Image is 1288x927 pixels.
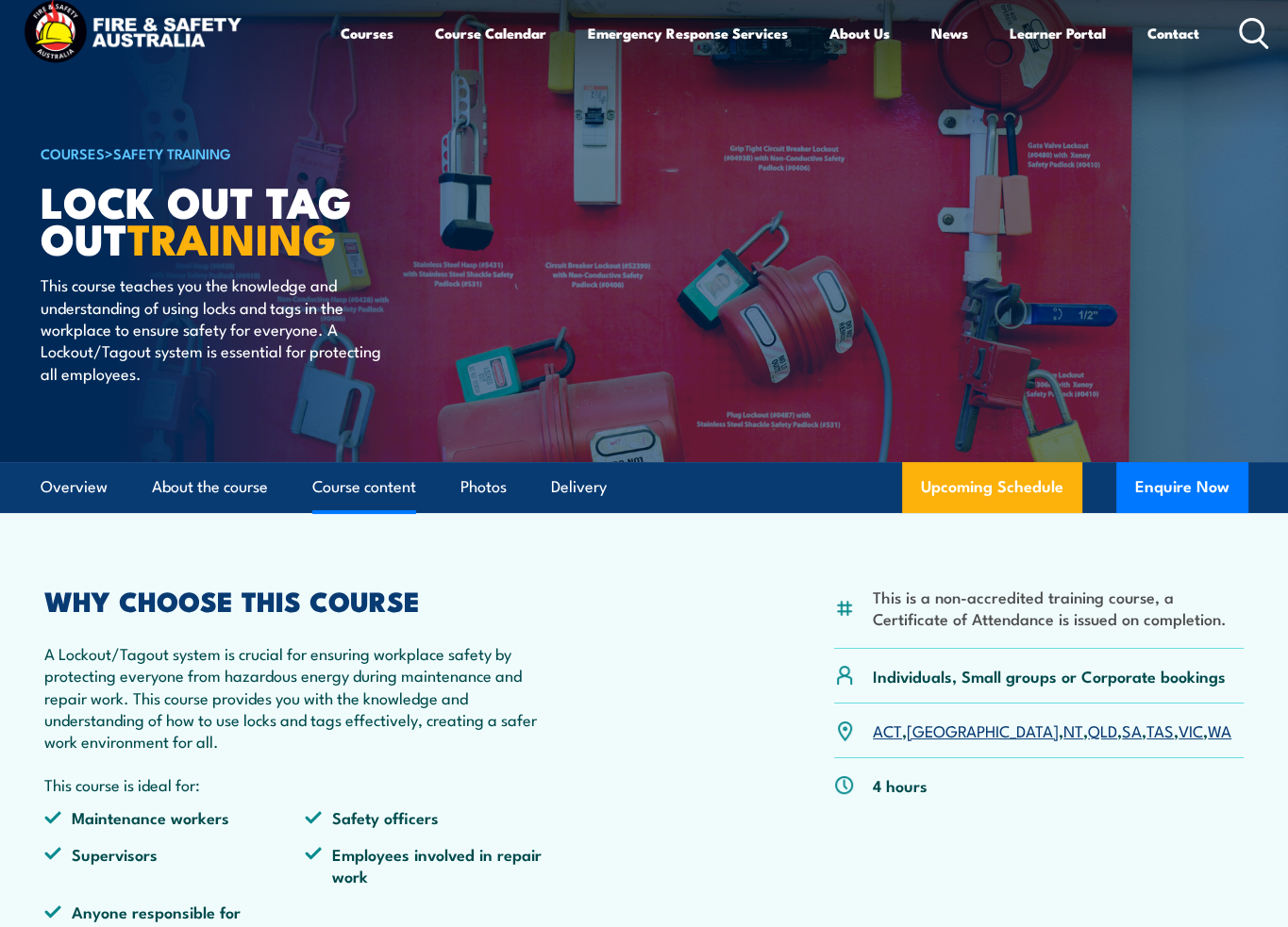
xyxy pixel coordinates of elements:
[1116,462,1248,513] button: Enquire Now
[44,806,305,828] li: Maintenance workers
[41,462,108,512] a: Overview
[305,806,565,828] li: Safety officers
[41,142,105,163] a: COURSES
[41,182,507,256] h1: Lock Out Tag Out
[931,10,968,56] a: News
[829,10,890,56] a: About Us
[435,10,546,56] a: Course Calendar
[1147,10,1199,56] a: Contact
[305,843,565,887] li: Employees involved in repair work
[44,773,564,795] p: This course is ideal for:
[341,10,393,56] a: Courses
[44,588,564,612] h2: WHY CHOOSE THIS COURSE
[907,719,1059,741] a: [GEOGRAPHIC_DATA]
[873,720,1231,741] p: , , , , , , ,
[588,10,788,56] a: Emergency Response Services
[1088,719,1117,741] a: QLD
[113,142,231,163] a: Safety Training
[1146,719,1174,741] a: TAS
[41,141,507,164] h6: >
[460,462,507,512] a: Photos
[873,774,928,796] p: 4 hours
[127,205,337,270] strong: TRAINING
[1179,719,1203,741] a: VIC
[152,462,268,512] a: About the course
[873,665,1226,687] p: Individuals, Small groups or Corporate bookings
[551,462,607,512] a: Delivery
[312,462,416,512] a: Course content
[902,462,1082,513] a: Upcoming Schedule
[1122,719,1142,741] a: SA
[1208,719,1231,741] a: WA
[44,843,305,887] li: Supervisors
[44,642,564,753] p: A Lockout/Tagout system is crucial for ensuring workplace safety by protecting everyone from haza...
[1063,719,1083,741] a: NT
[1010,10,1106,56] a: Learner Portal
[41,273,385,384] p: This course teaches you the knowledge and understanding of using locks and tags in the workplace ...
[873,586,1244,630] li: This is a non-accredited training course, a Certificate of Attendance is issued on completion.
[873,719,902,741] a: ACT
